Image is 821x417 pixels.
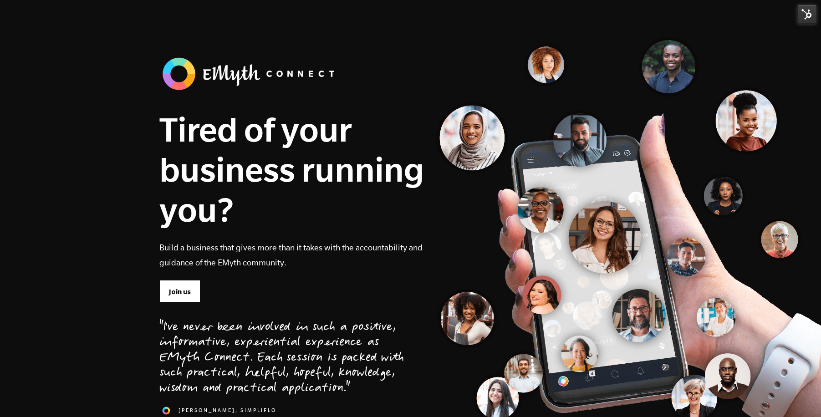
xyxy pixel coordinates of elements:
p: Build a business that gives more than it takes with the accountability and guidance of the EMyth ... [159,240,424,270]
div: "I've never been involved in such a positive, informative, experiential experience as EMyth Conne... [159,320,404,397]
a: Join us [159,280,200,302]
span: Join us [169,287,191,297]
iframe: Chat Widget [775,373,821,417]
h1: Tired of your business running you? [159,109,424,229]
img: HubSpot Tools Menu Toggle [797,5,816,24]
img: banner_logo [159,55,342,93]
span: [PERSON_NAME], SimpliFlo [178,407,276,414]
